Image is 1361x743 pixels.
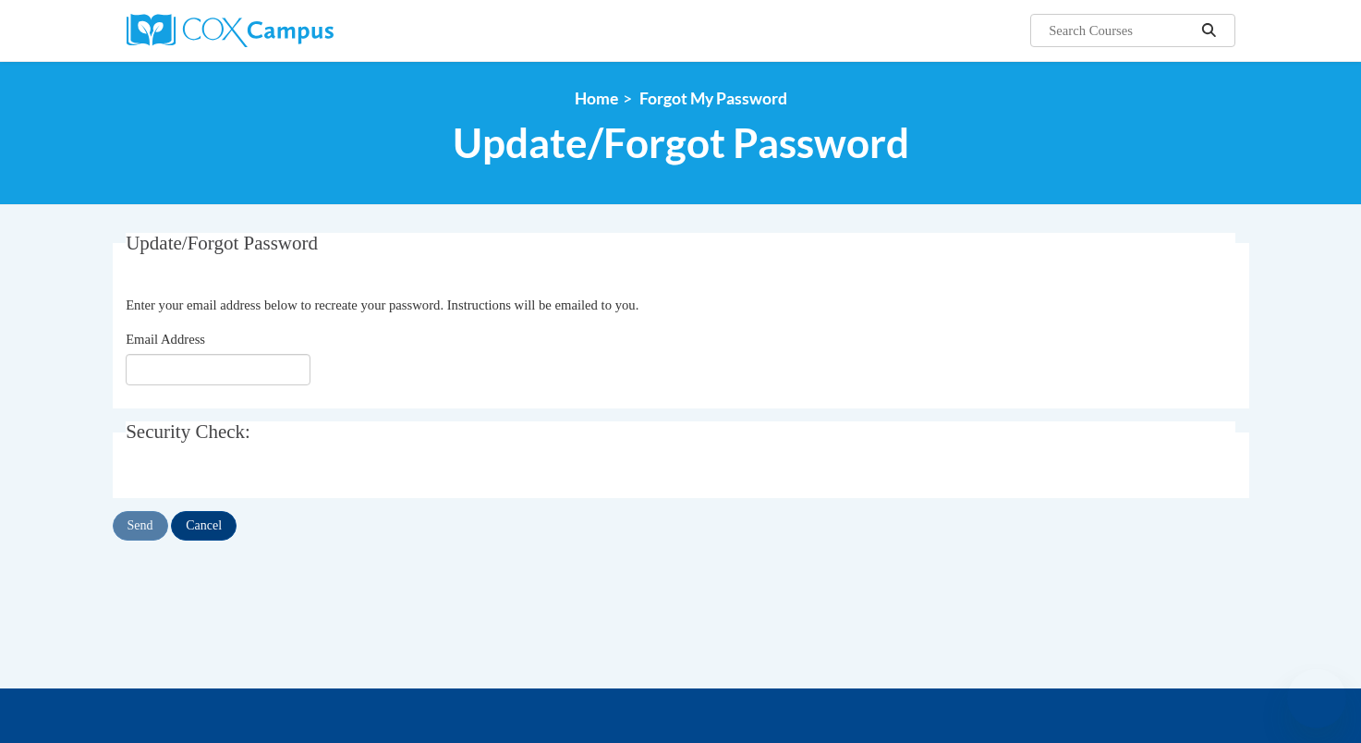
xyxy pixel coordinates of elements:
[126,332,205,347] span: Email Address
[171,511,237,541] input: Cancel
[127,14,478,47] a: Cox Campus
[126,354,310,385] input: Email
[126,298,638,312] span: Enter your email address below to recreate your password. Instructions will be emailed to you.
[127,14,334,47] img: Cox Campus
[575,89,618,108] a: Home
[639,89,787,108] span: Forgot My Password
[1047,19,1195,42] input: Search Courses
[453,118,909,167] span: Update/Forgot Password
[1195,19,1222,42] button: Search
[1287,669,1346,728] iframe: Button to launch messaging window
[126,420,250,443] span: Security Check:
[126,232,318,254] span: Update/Forgot Password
